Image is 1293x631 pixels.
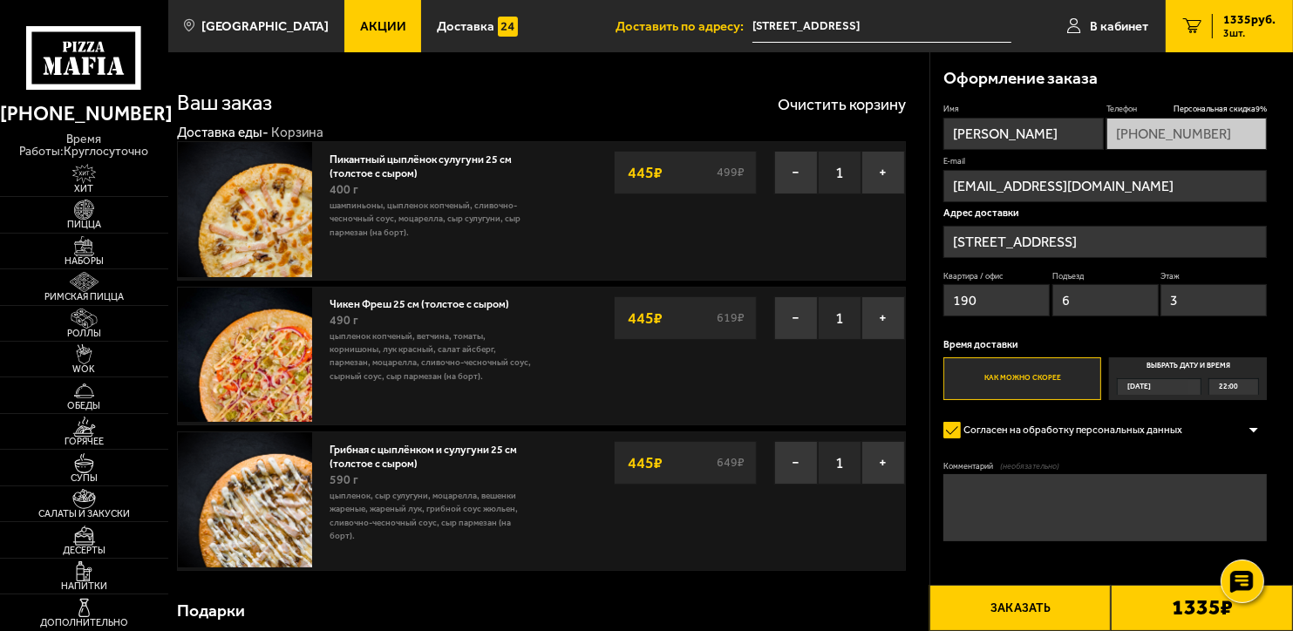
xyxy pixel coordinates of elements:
[715,312,747,324] s: 619 ₽
[1106,104,1267,115] label: Телефон
[1174,104,1267,115] span: Персональная скидка 9 %
[330,490,533,544] p: цыпленок, сыр сулугуни, моцарелла, вешенки жареные, жареный лук, грибной соус Жюльен, сливочно-че...
[330,182,358,197] span: 400 г
[330,438,517,470] a: Грибная с цыплёнком и сулугуни 25 см (толстое с сыром)
[943,170,1267,202] input: @
[943,156,1267,167] label: E-mail
[943,357,1101,400] label: Как можно скорее
[271,124,323,141] div: Корзина
[1223,28,1276,38] span: 3 шт.
[1090,20,1148,33] span: В кабинет
[623,446,667,479] strong: 445 ₽
[943,417,1196,444] label: Согласен на обработку персональных данных
[1109,357,1267,400] label: Выбрать дату и время
[437,20,494,33] span: Доставка
[1219,379,1238,395] span: 22:00
[774,151,818,194] button: −
[861,296,905,340] button: +
[330,148,512,180] a: Пикантный цыплёнок сулугуни 25 см (толстое с сыром)
[715,457,747,469] s: 649 ₽
[1223,14,1276,26] span: 1335 руб.
[330,472,358,487] span: 590 г
[818,441,861,485] span: 1
[861,151,905,194] button: +
[330,313,358,328] span: 490 г
[1160,271,1267,282] label: Этаж
[330,200,533,240] p: шампиньоны, цыпленок копченый, сливочно-чесночный соус, моцарелла, сыр сулугуни, сыр пармезан (на...
[1000,461,1059,472] span: (необязательно)
[943,208,1267,219] p: Адрес доставки
[818,151,861,194] span: 1
[623,156,667,189] strong: 445 ₽
[929,585,1112,631] button: Заказать
[943,271,1050,282] label: Квартира / офис
[1127,379,1151,395] span: [DATE]
[774,441,818,485] button: −
[818,296,861,340] span: 1
[1106,118,1267,150] input: +7 (
[943,340,1267,350] p: Время доставки
[330,293,522,310] a: Чикен Фреш 25 см (толстое с сыром)
[177,92,272,114] h1: Ваш заказ
[715,166,747,179] s: 499 ₽
[1052,271,1159,282] label: Подъезд
[1172,597,1233,619] b: 1335 ₽
[623,302,667,335] strong: 445 ₽
[861,441,905,485] button: +
[943,461,1267,472] label: Комментарий
[498,17,518,37] img: 15daf4d41897b9f0e9f617042186c801.svg
[360,20,406,33] span: Акции
[752,10,1011,43] input: Ваш адрес доставки
[201,20,329,33] span: [GEOGRAPHIC_DATA]
[616,20,752,33] span: Доставить по адресу:
[943,70,1098,86] h3: Оформление заказа
[774,296,818,340] button: −
[943,104,1104,115] label: Имя
[778,97,906,112] button: Очистить корзину
[330,330,533,384] p: цыпленок копченый, ветчина, томаты, корнишоны, лук красный, салат айсберг, пармезан, моцарелла, с...
[177,602,245,619] h3: Подарки
[943,118,1104,150] input: Имя
[177,125,269,140] a: Доставка еды-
